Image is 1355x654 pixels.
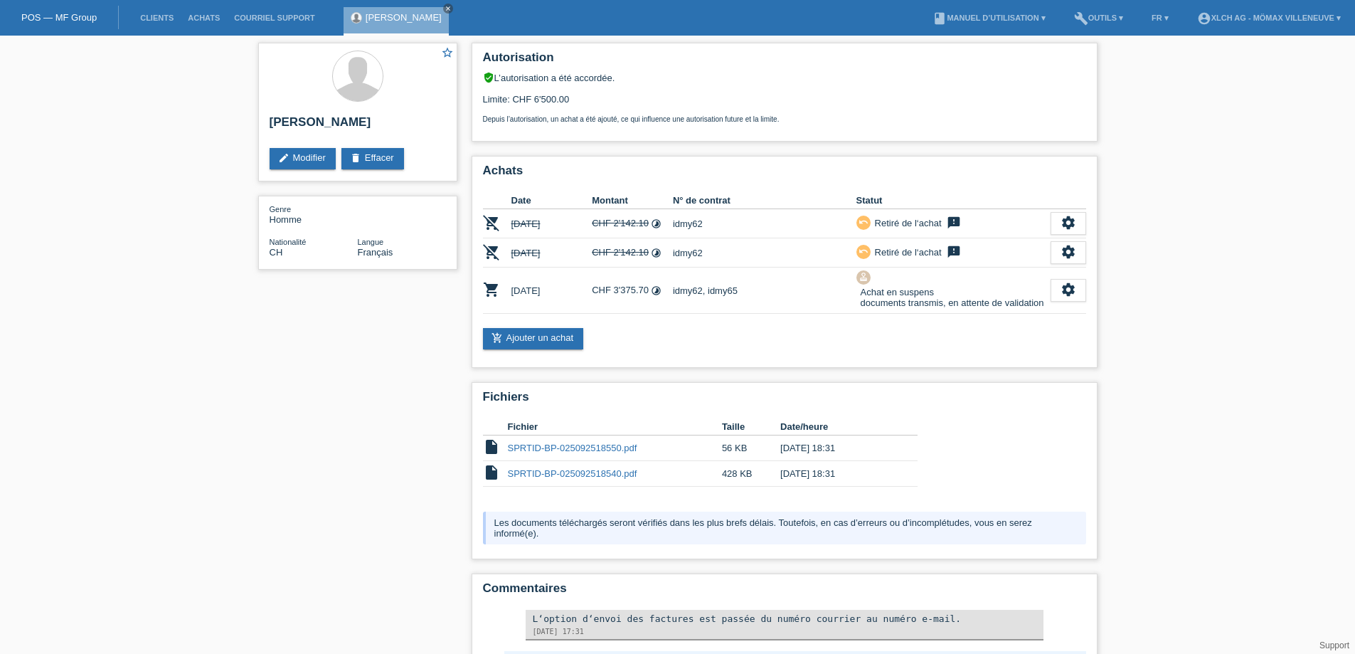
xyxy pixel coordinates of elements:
td: [DATE] 18:31 [780,436,897,461]
i: star_border [441,46,454,59]
i: settings [1061,282,1076,297]
h2: [PERSON_NAME] [270,115,446,137]
i: Taux fixes - Paiement d’intérêts par le client (24 versements) [651,248,661,258]
a: Achats [181,14,227,22]
td: [DATE] 18:31 [780,461,897,487]
h2: Achats [483,164,1086,185]
i: delete [350,152,361,164]
h2: Commentaires [483,581,1086,603]
a: account_circleXLCH AG - Mömax Villeneuve ▾ [1190,14,1348,22]
th: Montant [592,192,673,209]
th: Fichier [508,418,722,436]
i: add_shopping_cart [491,332,503,344]
span: Nationalité [270,238,307,246]
div: Achat en suspens documents transmis, en attente de validation [856,285,1044,310]
td: idmy62, idmy65 [673,268,856,314]
a: POS — MF Group [21,12,97,23]
span: Français [358,247,393,258]
i: close [445,5,452,12]
td: 428 KB [722,461,780,487]
i: Taux fixes - Paiement d’intérêts par le client (24 versements) [651,285,661,296]
a: Courriel Support [227,14,322,22]
i: verified_user [483,72,494,83]
span: Langue [358,238,384,246]
th: N° de contrat [673,192,856,209]
a: SPRTID-BP-025092518540.pdf [508,468,637,479]
th: Statut [856,192,1051,209]
i: Taux fixes - Paiement d’intérêts par le client (24 versements) [651,218,661,229]
td: [DATE] [511,209,593,238]
i: POSP00027993 [483,214,500,231]
a: bookManuel d’utilisation ▾ [925,14,1052,22]
i: POSP00027995 [483,243,500,260]
span: Suisse [270,247,283,258]
p: Depuis l’autorisation, un achat a été ajouté, ce qui influence une autorisation future et la limite. [483,115,1086,123]
i: settings [1061,244,1076,260]
a: deleteEffacer [341,148,404,169]
th: Date [511,192,593,209]
a: buildOutils ▾ [1067,14,1130,22]
div: L‘option d‘envoi des factures est passée du numéro courrier au numéro e-mail. [533,613,1036,624]
a: Clients [133,14,181,22]
h2: Fichiers [483,390,1086,411]
td: idmy62 [673,209,856,238]
div: Les documents téléchargés seront vérifiés dans les plus brefs délais. Toutefois, en cas d’erreurs... [483,512,1086,544]
a: FR ▾ [1144,14,1176,22]
i: undo [859,217,868,227]
td: [DATE] [511,268,593,314]
td: idmy62 [673,238,856,268]
td: CHF 2'142.10 [592,238,673,268]
i: approval [859,272,868,282]
i: build [1074,11,1088,26]
span: Genre [270,205,292,213]
a: SPRTID-BP-025092518550.pdf [508,443,637,453]
h2: Autorisation [483,51,1086,72]
i: edit [278,152,289,164]
i: undo [859,246,868,256]
i: insert_drive_file [483,464,500,481]
a: [PERSON_NAME] [366,12,442,23]
i: feedback [945,245,962,259]
div: L’autorisation a été accordée. [483,72,1086,83]
i: POSP00027996 [483,281,500,298]
i: insert_drive_file [483,438,500,455]
a: close [443,4,453,14]
div: Limite: CHF 6'500.00 [483,83,1086,123]
div: [DATE] 17:31 [533,628,1036,635]
td: [DATE] [511,238,593,268]
td: CHF 3'375.70 [592,268,673,314]
th: Taille [722,418,780,436]
a: Support [1319,640,1349,650]
div: Retiré de l‘achat [871,216,942,231]
th: Date/heure [780,418,897,436]
td: CHF 2'142.10 [592,209,673,238]
div: Homme [270,204,358,225]
div: Retiré de l‘achat [871,245,942,260]
td: 56 KB [722,436,780,461]
i: settings [1061,215,1076,231]
i: account_circle [1197,11,1211,26]
a: editModifier [270,148,336,169]
i: book [932,11,947,26]
a: add_shopping_cartAjouter un achat [483,328,584,349]
a: star_border [441,46,454,61]
i: feedback [945,216,962,230]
